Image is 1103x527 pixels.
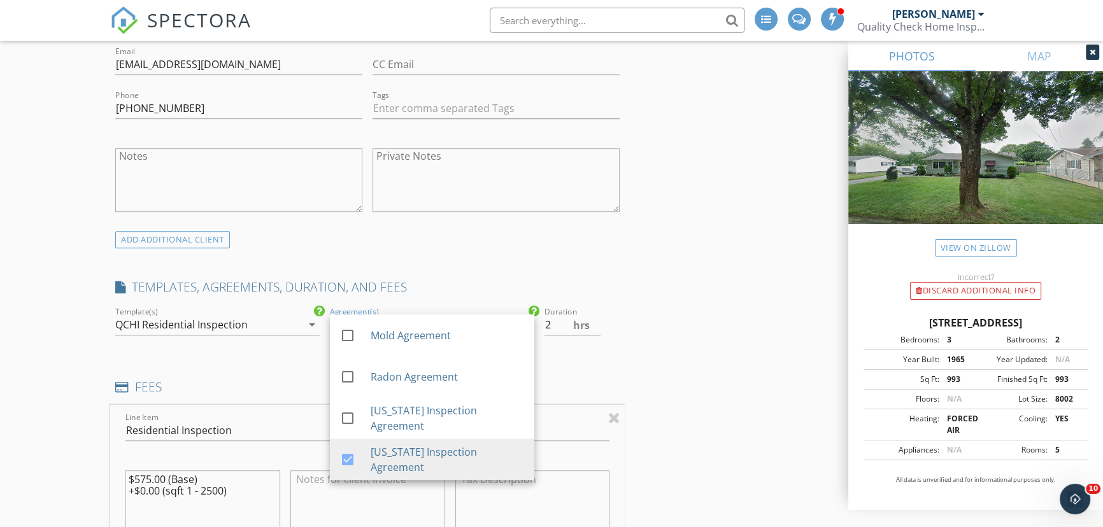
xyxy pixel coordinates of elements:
div: [STREET_ADDRESS] [864,315,1088,330]
div: Finished Sq Ft: [976,374,1048,385]
div: Appliances: [867,444,939,456]
div: Discard Additional info [910,282,1041,300]
div: 993 [1048,374,1084,385]
div: 5 [1048,444,1084,456]
a: View on Zillow [935,239,1017,256]
h4: FEES [115,379,620,395]
p: All data is unverified and for informational purposes only. [864,475,1088,484]
div: Bedrooms: [867,334,939,346]
div: Quality Check Home Inspection [857,20,985,33]
div: 8002 [1048,393,1084,405]
a: SPECTORA [110,17,252,44]
div: [PERSON_NAME] [892,8,975,20]
div: ADD ADDITIONAL client [115,231,230,248]
div: QCHI Residential Inspection [115,319,248,330]
a: PHOTOS [848,41,976,71]
div: Floors: [867,393,939,405]
div: Year Built: [867,354,939,365]
input: 0.0 [544,314,601,335]
div: 993 [939,374,976,385]
span: 10 [1086,484,1100,494]
div: Incorrect? [848,272,1103,282]
div: 1965 [939,354,976,365]
img: The Best Home Inspection Software - Spectora [110,6,138,34]
div: Heating: [867,413,939,436]
div: Lot Size: [976,393,1048,405]
a: MAP [976,41,1103,71]
span: N/A [947,393,962,404]
div: Year Updated: [976,354,1048,365]
span: N/A [947,444,962,455]
div: Bathrooms: [976,334,1048,346]
i: arrow_drop_down [304,317,320,332]
span: SPECTORA [147,6,252,33]
div: Sq Ft: [867,374,939,385]
div: Cooling: [976,413,1048,436]
iframe: Intercom live chat [1060,484,1090,514]
div: 2 [1048,334,1084,346]
h4: TEMPLATES, AGREEMENTS, DURATION, AND FEES [115,279,620,295]
input: Search everything... [490,8,744,33]
span: N/A [1055,354,1070,365]
div: [US_STATE] Inspection Agreement [371,444,524,475]
img: streetview [848,71,1103,255]
div: Mold Agreement [371,328,524,343]
div: Rooms: [976,444,1048,456]
div: Radon Agreement [371,369,524,384]
div: [US_STATE] Inspection Agreement [371,403,524,433]
div: 3 [939,334,976,346]
div: FORCED AIR [939,413,976,436]
div: YES [1048,413,1084,436]
span: hrs [573,320,589,330]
